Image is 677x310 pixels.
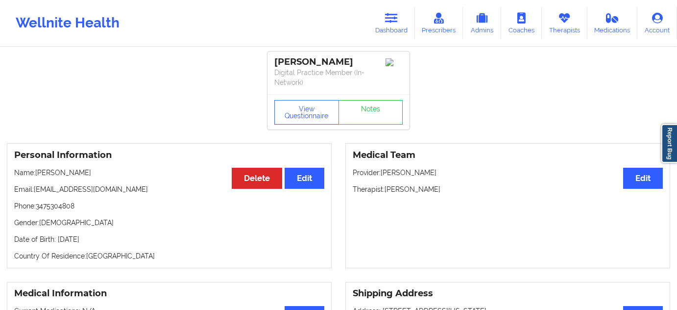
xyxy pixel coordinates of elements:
p: Gender: [DEMOGRAPHIC_DATA] [14,218,324,228]
a: Medications [587,7,638,39]
a: Coaches [501,7,542,39]
p: Name: [PERSON_NAME] [14,168,324,178]
h3: Personal Information [14,150,324,161]
a: Notes [338,100,403,125]
p: Date of Birth: [DATE] [14,234,324,244]
p: Country Of Residence: [GEOGRAPHIC_DATA] [14,251,324,261]
h3: Shipping Address [353,288,663,299]
a: Report Bug [661,124,677,163]
p: Therapist: [PERSON_NAME] [353,184,663,194]
a: Dashboard [368,7,415,39]
p: Email: [EMAIL_ADDRESS][DOMAIN_NAME] [14,184,324,194]
button: Edit [285,168,324,189]
p: Digital Practice Member (In-Network) [274,68,403,87]
a: Account [637,7,677,39]
p: Phone: 3475304808 [14,201,324,211]
img: Image%2Fplaceholer-image.png [386,58,403,66]
button: Delete [232,168,282,189]
a: Therapists [542,7,587,39]
h3: Medical Team [353,150,663,161]
button: View Questionnaire [274,100,339,125]
div: [PERSON_NAME] [274,56,403,68]
a: Admins [463,7,501,39]
a: Prescribers [415,7,463,39]
h3: Medical Information [14,288,324,299]
button: Edit [623,168,663,189]
p: Provider: [PERSON_NAME] [353,168,663,178]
